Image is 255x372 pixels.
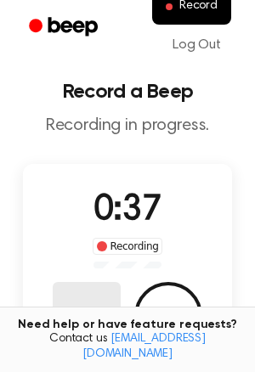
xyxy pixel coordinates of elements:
[93,238,163,255] div: Recording
[17,11,113,44] a: Beep
[82,333,206,360] a: [EMAIL_ADDRESS][DOMAIN_NAME]
[14,82,241,102] h1: Record a Beep
[14,116,241,137] p: Recording in progress.
[10,332,245,362] span: Contact us
[134,282,202,350] button: Save Audio Record
[53,282,121,350] button: Delete Audio Record
[156,25,238,65] a: Log Out
[93,193,161,228] span: 0:37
